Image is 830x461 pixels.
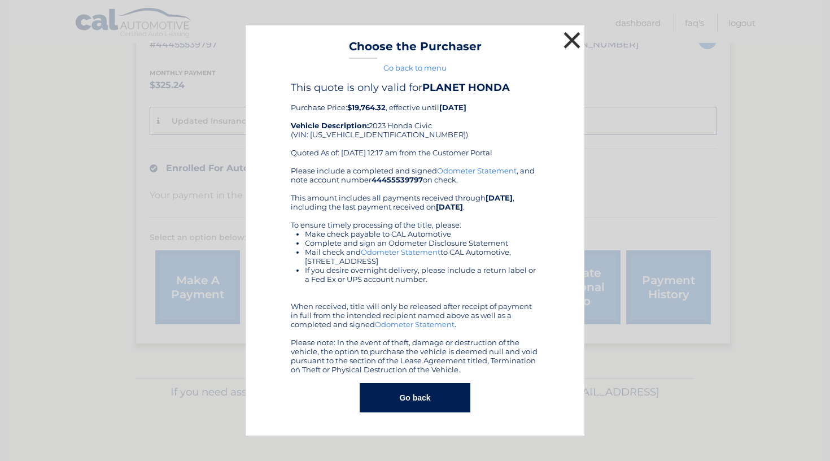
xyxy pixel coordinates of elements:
a: Odometer Statement [437,166,517,175]
a: Odometer Statement [361,247,440,256]
b: PLANET HONDA [422,81,510,94]
button: Go back [360,383,470,412]
li: Complete and sign an Odometer Disclosure Statement [305,238,539,247]
button: × [561,29,583,51]
b: [DATE] [486,193,513,202]
a: Go back to menu [383,63,447,72]
li: Make check payable to CAL Automotive [305,229,539,238]
b: 44455539797 [372,175,423,184]
a: Odometer Statement [375,320,455,329]
div: Purchase Price: , effective until 2023 Honda Civic (VIN: [US_VEHICLE_IDENTIFICATION_NUMBER]) Quot... [291,81,539,166]
div: Please include a completed and signed , and note account number on check. This amount includes al... [291,166,539,374]
li: If you desire overnight delivery, please include a return label or a Fed Ex or UPS account number. [305,266,539,284]
b: $19,764.32 [347,103,386,112]
b: [DATE] [436,202,463,211]
li: Mail check and to CAL Automotive, [STREET_ADDRESS] [305,247,539,266]
h3: Choose the Purchaser [349,40,482,59]
b: [DATE] [439,103,466,112]
h4: This quote is only valid for [291,81,539,94]
strong: Vehicle Description: [291,121,369,130]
